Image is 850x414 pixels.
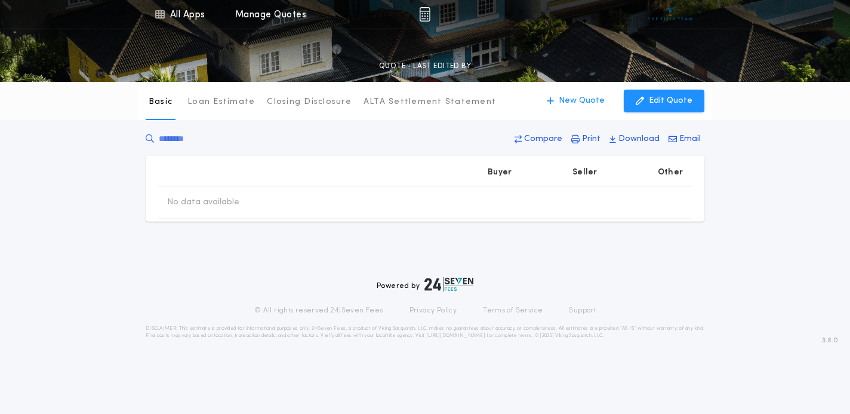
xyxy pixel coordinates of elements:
p: Basic [149,96,173,108]
button: Download [606,128,663,150]
img: logo [424,277,473,292]
p: Download [618,133,660,145]
p: Seller [572,167,598,179]
p: © All rights reserved. 24|Seven Fees [254,306,383,315]
div: Powered by [377,277,473,292]
p: Other [658,167,683,179]
p: Loan Estimate [187,96,255,108]
p: Email [679,133,701,145]
button: Email [665,128,704,150]
p: QUOTE - LAST EDITED BY [379,60,471,72]
button: New Quote [535,90,617,112]
p: Buyer [488,167,512,179]
p: Edit Quote [649,95,692,107]
a: Privacy Policy [409,306,457,315]
p: ALTA Settlement Statement [364,96,496,108]
img: vs-icon [648,8,693,20]
button: Compare [511,128,566,150]
a: [URL][DOMAIN_NAME] [426,333,485,338]
img: img [419,7,430,22]
td: No data available [158,187,249,218]
span: 3.8.0 [822,335,838,346]
p: New Quote [559,95,605,107]
p: Print [582,133,600,145]
button: Edit Quote [624,90,704,112]
button: Print [568,128,604,150]
p: Closing Disclosure [267,96,352,108]
p: Compare [524,133,562,145]
p: DISCLAIMER: This estimate is provided for informational purposes only. 24|Seven Fees, a product o... [146,325,704,339]
a: Terms of Service [483,306,543,315]
a: Support [569,306,596,315]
